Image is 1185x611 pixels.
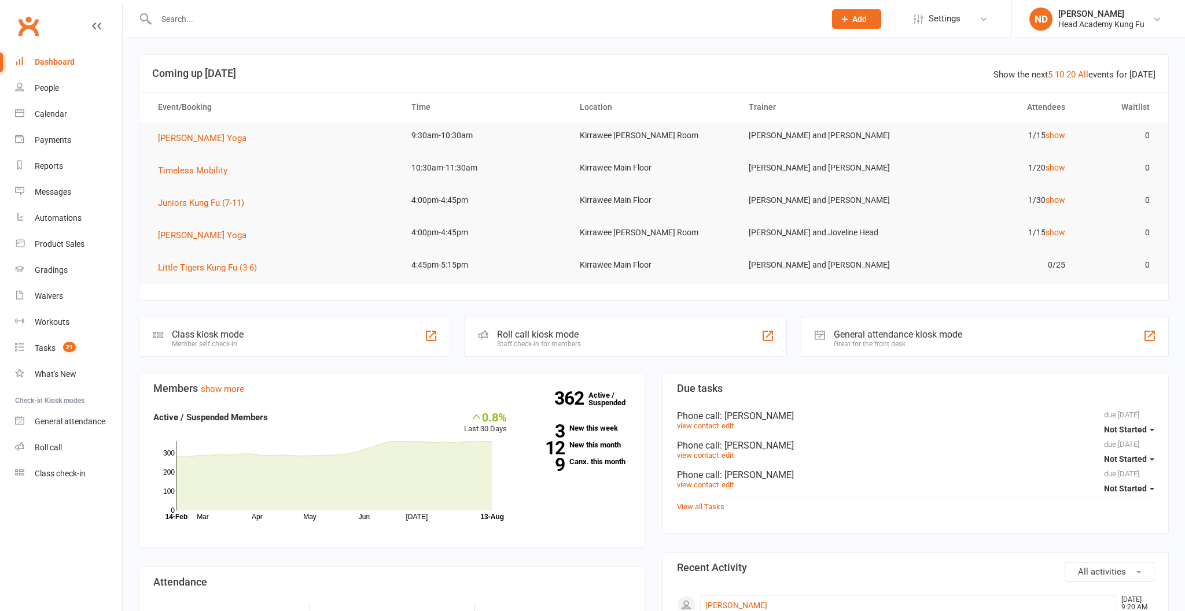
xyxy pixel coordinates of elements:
[738,92,907,122] th: Trainer
[158,164,235,177] button: Timeless Mobility
[15,335,122,361] a: Tasks 21
[35,343,56,353] div: Tasks
[1029,8,1052,31] div: ND
[63,342,76,352] span: 21
[524,424,631,432] a: 3New this week
[1055,69,1064,80] a: 10
[720,469,794,480] span: : [PERSON_NAME]
[15,257,122,283] a: Gradings
[153,11,818,27] input: Search...
[677,383,1154,394] h3: Due tasks
[1046,195,1065,205] a: show
[677,502,724,511] a: View all Tasks
[1046,163,1065,172] a: show
[35,291,63,301] div: Waivers
[158,230,246,240] span: [PERSON_NAME] Yoga
[201,384,244,394] a: show more
[401,219,570,246] td: 4:00pm-4:45pm
[677,421,719,430] a: view contact
[15,127,122,153] a: Payments
[1104,449,1154,469] button: Not Started
[1104,478,1154,499] button: Not Started
[1104,454,1147,464] span: Not Started
[35,109,67,119] div: Calendar
[677,469,1154,480] div: Phone call
[1104,425,1147,434] span: Not Started
[172,340,244,348] div: Member self check-in
[15,153,122,179] a: Reports
[158,262,257,273] span: Little Tigers Kung Fu (3-6)
[1076,92,1160,122] th: Waitlist
[148,92,401,122] th: Event/Booking
[15,231,122,257] a: Product Sales
[35,469,86,478] div: Class check-in
[929,6,960,32] span: Settings
[158,133,246,143] span: [PERSON_NAME] Yoga
[677,440,1154,451] div: Phone call
[35,161,63,171] div: Reports
[720,410,794,421] span: : [PERSON_NAME]
[15,205,122,231] a: Automations
[1066,69,1076,80] a: 20
[401,154,570,182] td: 10:30am-11:30am
[14,12,43,40] a: Clubworx
[907,154,1076,182] td: 1/20
[401,187,570,214] td: 4:00pm-4:45pm
[15,75,122,101] a: People
[720,440,794,451] span: : [PERSON_NAME]
[497,340,581,348] div: Staff check-in for members
[401,251,570,279] td: 4:45pm-5:15pm
[1116,596,1154,611] time: [DATE] 9:20 AM
[15,409,122,435] a: General attendance kiosk mode
[1065,562,1154,582] button: All activities
[907,251,1076,279] td: 0/25
[15,461,122,487] a: Class kiosk mode
[1104,419,1154,440] button: Not Started
[35,213,82,223] div: Automations
[722,421,734,430] a: edit
[524,458,631,465] a: 9Canx. this month
[1058,9,1144,19] div: [PERSON_NAME]
[738,122,907,149] td: [PERSON_NAME] and [PERSON_NAME]
[1078,566,1126,577] span: All activities
[738,251,907,279] td: [PERSON_NAME] and [PERSON_NAME]
[1076,122,1160,149] td: 0
[35,57,75,66] div: Dashboard
[705,601,767,610] a: [PERSON_NAME]
[1076,154,1160,182] td: 0
[158,261,265,275] button: Little Tigers Kung Fu (3-6)
[524,423,565,440] strong: 3
[907,219,1076,246] td: 1/15
[35,317,69,327] div: Workouts
[15,309,122,335] a: Workouts
[158,196,252,210] button: Juniors Kung Fu (7-11)
[1058,19,1144,29] div: Head Academy Kung Fu
[35,417,105,426] div: General attendance
[153,412,268,423] strong: Active / Suspended Members
[834,340,962,348] div: Great for the front desk
[738,187,907,214] td: [PERSON_NAME] and [PERSON_NAME]
[524,441,631,449] a: 12New this month
[569,219,738,246] td: Kirrawee [PERSON_NAME] Room
[677,410,1154,421] div: Phone call
[158,165,227,176] span: Timeless Mobility
[152,68,1155,79] h3: Coming up [DATE]
[588,383,639,415] a: 362Active / Suspended
[35,443,62,452] div: Roll call
[15,361,122,387] a: What's New
[907,92,1076,122] th: Attendees
[907,122,1076,149] td: 1/15
[35,265,68,275] div: Gradings
[497,329,581,340] div: Roll call kiosk mode
[153,576,631,588] h3: Attendance
[15,283,122,309] a: Waivers
[172,329,244,340] div: Class kiosk mode
[738,219,907,246] td: [PERSON_NAME] and Joveline Head
[677,451,719,460] a: view contact
[907,187,1076,214] td: 1/30
[524,439,565,457] strong: 12
[554,390,588,407] strong: 362
[35,239,84,249] div: Product Sales
[15,49,122,75] a: Dashboard
[524,456,565,473] strong: 9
